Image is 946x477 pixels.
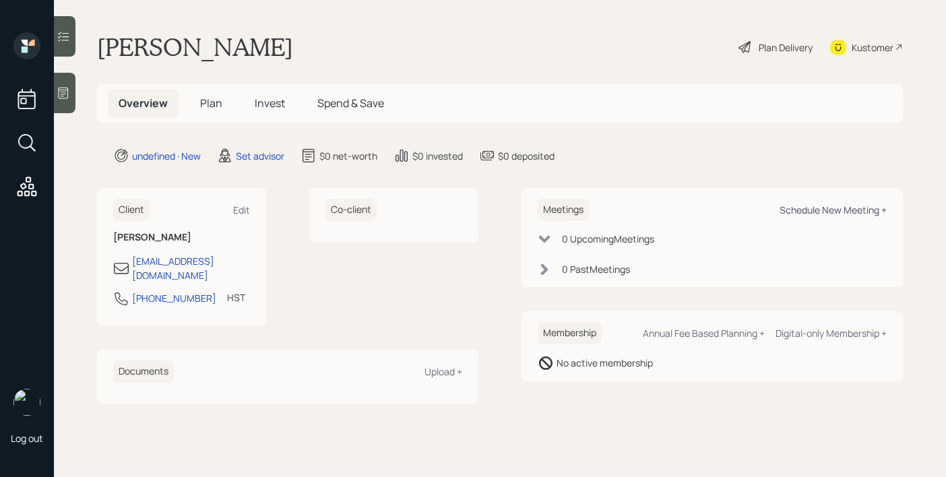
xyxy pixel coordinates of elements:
div: $0 deposited [498,149,555,163]
div: Digital-only Membership + [776,327,887,340]
div: undefined · New [132,149,201,163]
span: Invest [255,96,285,110]
h6: [PERSON_NAME] [113,232,250,243]
div: 0 Upcoming Meeting s [562,232,654,246]
div: Plan Delivery [759,40,813,55]
h6: Meetings [538,199,589,221]
div: Schedule New Meeting + [780,203,887,216]
h1: [PERSON_NAME] [97,32,293,62]
span: Spend & Save [317,96,384,110]
div: HST [227,290,245,305]
div: No active membership [557,356,653,370]
span: Plan [200,96,222,110]
div: Set advisor [236,149,284,163]
div: Annual Fee Based Planning + [643,327,765,340]
div: Log out [11,432,43,445]
div: $0 net-worth [319,149,377,163]
div: [PHONE_NUMBER] [132,291,216,305]
h6: Client [113,199,150,221]
div: $0 invested [412,149,463,163]
div: [EMAIL_ADDRESS][DOMAIN_NAME] [132,254,250,282]
img: robby-grisanti-headshot.png [13,389,40,416]
span: Overview [119,96,168,110]
h6: Documents [113,360,174,383]
div: Edit [233,203,250,216]
div: Kustomer [852,40,893,55]
div: Upload + [424,365,462,378]
h6: Co-client [325,199,377,221]
div: 0 Past Meeting s [562,262,630,276]
h6: Membership [538,322,602,344]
